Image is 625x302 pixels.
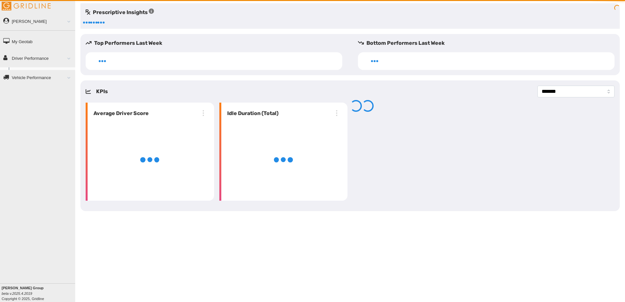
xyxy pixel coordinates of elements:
img: Gridline [2,2,51,10]
h6: Average Driver Score [91,109,149,117]
h5: KPIs [96,88,108,95]
h5: Top Performers Last Week [86,39,347,47]
h5: Prescriptive Insights [86,8,154,16]
b: [PERSON_NAME] Group [2,286,43,290]
i: beta v.2025.4.2019 [2,292,32,295]
a: Dashboard [12,67,75,79]
div: Copyright © 2025, Gridline [2,285,75,301]
h6: Idle Duration (Total) [225,109,279,117]
h5: Bottom Performers Last Week [358,39,620,47]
